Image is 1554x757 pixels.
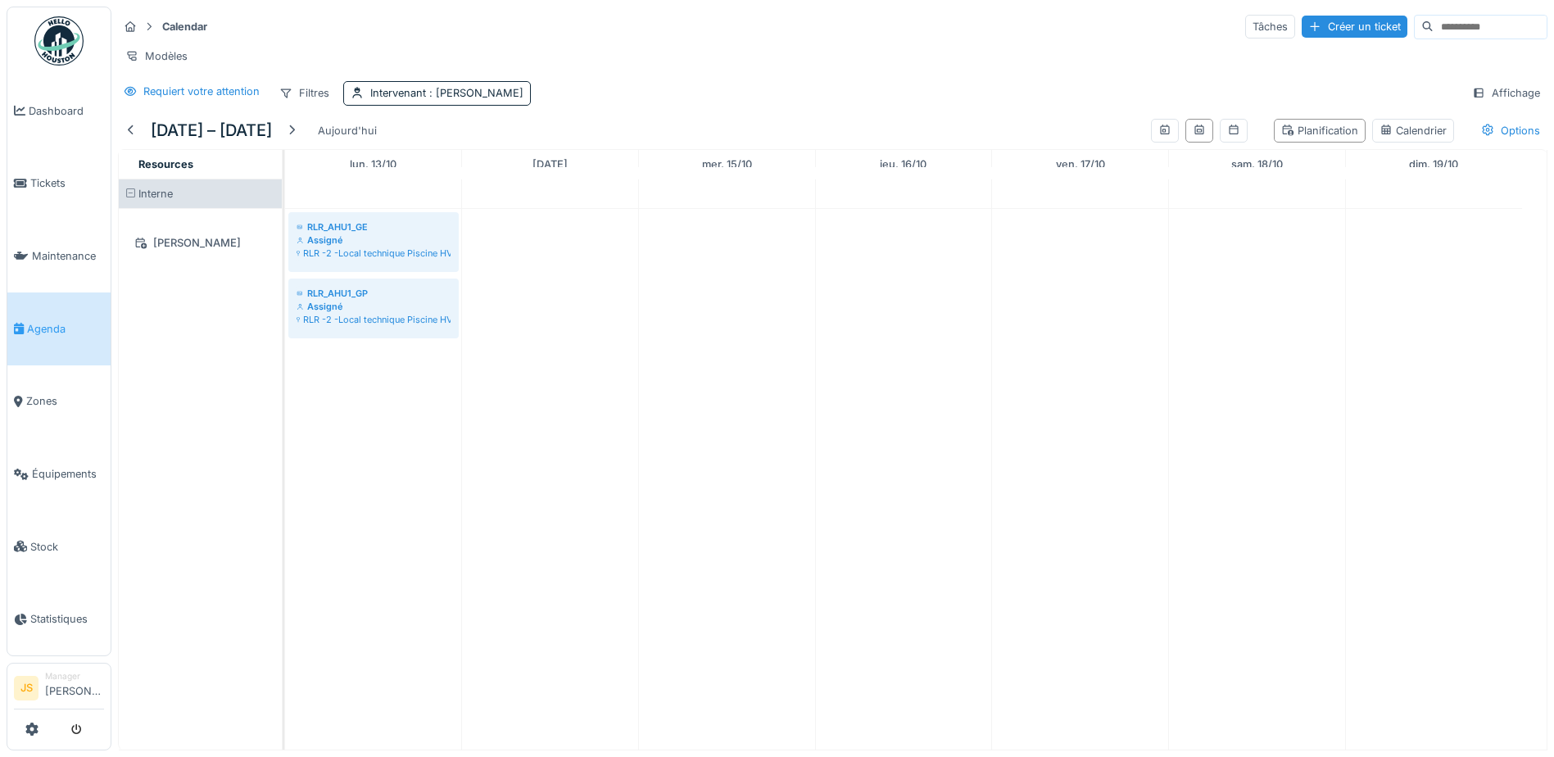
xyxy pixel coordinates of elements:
div: Tâches [1245,15,1295,39]
div: Assigné [297,233,451,247]
a: 17 octobre 2025 [1052,153,1109,175]
a: 14 octobre 2025 [528,153,572,175]
span: Maintenance [32,248,104,264]
li: [PERSON_NAME] [45,670,104,705]
div: RLR -2 -Local technique Piscine HVAC [297,247,451,260]
span: Dashboard [29,103,104,119]
a: Stock [7,510,111,583]
div: Planification [1281,123,1358,138]
a: Zones [7,365,111,438]
span: Zones [26,393,104,409]
div: Aujourd'hui [311,120,383,142]
div: Options [1474,119,1547,143]
div: Modèles [118,44,195,68]
a: 16 octobre 2025 [876,153,931,175]
div: Calendrier [1380,123,1447,138]
a: Tickets [7,147,111,220]
span: Interne [138,188,173,200]
div: Créer un ticket [1302,16,1407,38]
a: Agenda [7,292,111,365]
a: 18 octobre 2025 [1227,153,1287,175]
a: 15 octobre 2025 [698,153,756,175]
span: Statistiques [30,611,104,627]
span: Tickets [30,175,104,191]
a: JS Manager[PERSON_NAME] [14,670,104,709]
a: Dashboard [7,75,111,147]
span: Agenda [27,321,104,337]
div: Requiert votre attention [143,84,260,99]
div: [PERSON_NAME] [129,233,272,253]
div: RLR -2 -Local technique Piscine HVAC [297,313,451,326]
div: Intervenant [370,85,523,101]
a: Maintenance [7,220,111,292]
a: Statistiques [7,583,111,656]
li: JS [14,676,39,700]
h5: [DATE] – [DATE] [151,120,272,140]
div: Assigné [297,300,451,313]
img: Badge_color-CXgf-gQk.svg [34,16,84,66]
a: 13 octobre 2025 [346,153,401,175]
span: : [PERSON_NAME] [426,87,523,99]
span: Équipements [32,466,104,482]
div: RLR_AHU1_GE [297,220,451,233]
div: Manager [45,670,104,682]
div: Affichage [1465,81,1547,105]
a: Équipements [7,437,111,510]
div: Filtres [272,81,337,105]
span: Stock [30,539,104,555]
span: Resources [138,158,193,170]
strong: Calendar [156,19,214,34]
div: RLR_AHU1_GP [297,287,451,300]
a: 19 octobre 2025 [1405,153,1462,175]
